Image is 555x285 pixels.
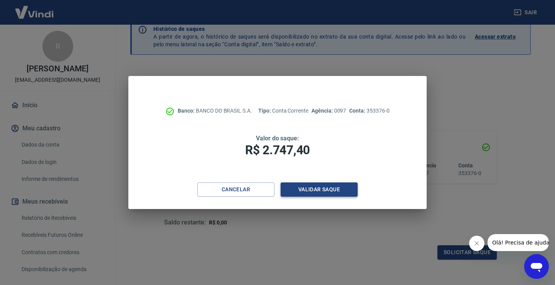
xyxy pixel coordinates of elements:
[311,108,334,114] span: Agência:
[245,143,310,157] span: R$ 2.747,40
[256,135,299,142] span: Valor do saque:
[488,234,549,251] iframe: Mensagem da empresa
[524,254,549,279] iframe: Botão para abrir a janela de mensagens
[258,107,308,115] p: Conta Corrente
[349,107,389,115] p: 353376-0
[349,108,367,114] span: Conta:
[178,108,196,114] span: Banco:
[178,107,252,115] p: BANCO DO BRASIL S.A.
[311,107,346,115] p: 0097
[5,5,65,12] span: Olá! Precisa de ajuda?
[281,182,358,197] button: Validar saque
[258,108,272,114] span: Tipo:
[197,182,274,197] button: Cancelar
[469,236,484,251] iframe: Fechar mensagem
